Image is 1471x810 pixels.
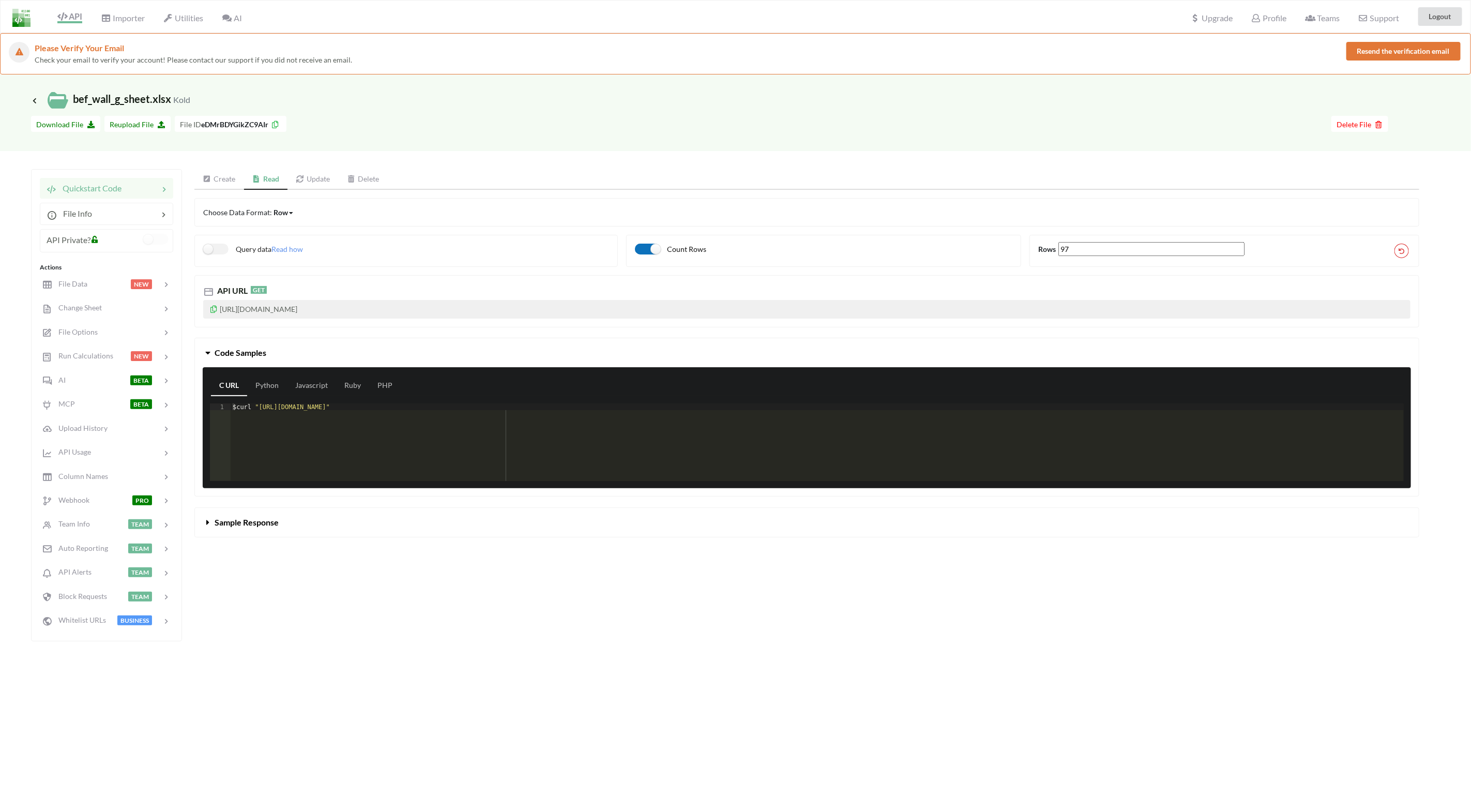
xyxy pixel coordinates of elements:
[180,120,201,129] span: File ID
[35,43,124,53] span: Please Verify Your Email
[1337,120,1383,129] span: Delete File
[52,616,106,624] span: Whitelist URLs
[1190,14,1233,22] span: Upgrade
[52,351,113,360] span: Run Calculations
[52,327,98,336] span: File Options
[52,376,66,384] span: AI
[31,116,100,132] button: Download File
[201,120,268,129] b: eDMrBDYGikZC9AIr
[128,567,152,577] span: TEAM
[1346,42,1461,61] button: Resend the verification email
[52,544,108,552] span: Auto Reporting
[1358,14,1399,22] span: Support
[12,9,31,27] img: LogoIcon.png
[104,116,171,132] button: Reupload File
[48,90,68,111] img: /static/media/localFileIcon.23929a80.svg
[287,169,339,190] a: Update
[47,235,90,245] span: API Private?
[31,93,190,105] span: bef_wall_g_sheet.xlsx
[287,376,336,396] a: Javascript
[52,567,92,576] span: API Alerts
[215,348,266,357] span: Code Samples
[1251,13,1286,23] span: Profile
[1038,245,1056,253] b: Rows
[52,303,102,312] span: Change Sheet
[173,95,190,104] small: Kold
[52,496,89,504] span: Webhook
[35,55,352,64] span: Check your email to verify your account! Please contact our support if you did not receive an email.
[132,496,152,505] span: PRO
[163,13,203,23] span: Utilities
[194,169,244,190] a: Create
[195,508,1419,537] button: Sample Response
[110,120,165,129] span: Reupload File
[203,208,295,217] span: Choose Data Format:
[52,447,91,456] span: API Usage
[57,208,92,218] span: File Info
[195,338,1419,367] button: Code Samples
[1331,116,1388,132] button: Delete File
[52,279,87,288] span: File Data
[52,399,75,408] span: MCP
[635,244,707,254] label: Count Rows
[339,169,388,190] a: Delete
[1418,7,1462,26] button: Logout
[52,519,90,528] span: Team Info
[101,13,144,23] span: Importer
[215,286,248,295] span: API URL
[40,263,173,272] div: Actions
[251,286,267,294] span: GET
[203,300,1411,319] p: [URL][DOMAIN_NAME]
[274,207,288,218] div: Row
[52,424,108,432] span: Upload History
[271,245,303,253] span: Read how
[131,351,152,361] span: NEW
[128,592,152,602] span: TEAM
[336,376,369,396] a: Ruby
[117,616,152,625] span: BUSINESS
[369,376,401,396] a: PHP
[203,244,271,254] label: Query data
[244,169,288,190] a: Read
[130,399,152,409] span: BETA
[128,544,152,553] span: TEAM
[128,519,152,529] span: TEAM
[36,120,95,129] span: Download File
[56,183,122,193] span: Quickstart Code
[131,279,152,289] span: NEW
[222,13,241,23] span: AI
[211,376,247,396] a: C URL
[57,11,82,21] span: API
[52,592,107,601] span: Block Requests
[215,517,279,527] span: Sample Response
[52,472,108,481] span: Column Names
[210,403,231,411] div: 1
[130,376,152,385] span: BETA
[247,376,287,396] a: Python
[1306,13,1340,23] span: Teams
